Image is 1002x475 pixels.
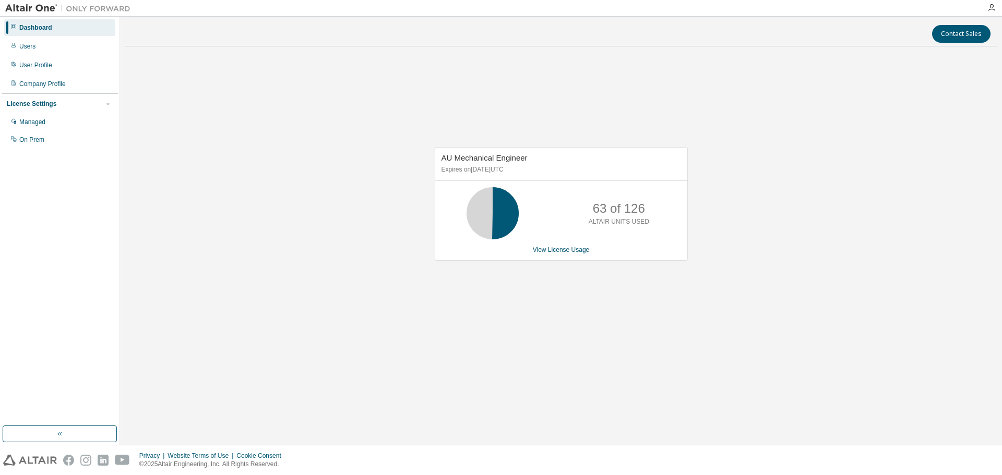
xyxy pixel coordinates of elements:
[442,153,528,162] span: AU Mechanical Engineer
[139,460,288,469] p: © 2025 Altair Engineering, Inc. All Rights Reserved.
[7,100,56,108] div: License Settings
[19,42,35,51] div: Users
[168,452,236,460] div: Website Terms of Use
[589,217,649,226] p: ALTAIR UNITS USED
[5,3,136,14] img: Altair One
[19,136,44,144] div: On Prem
[80,455,91,466] img: instagram.svg
[442,165,678,174] p: Expires on [DATE] UTC
[19,61,52,69] div: User Profile
[533,246,590,253] a: View License Usage
[3,455,57,466] img: altair_logo.svg
[236,452,287,460] div: Cookie Consent
[932,25,991,43] button: Contact Sales
[19,118,45,126] div: Managed
[63,455,74,466] img: facebook.svg
[19,23,52,32] div: Dashboard
[98,455,109,466] img: linkedin.svg
[19,80,66,88] div: Company Profile
[115,455,130,466] img: youtube.svg
[139,452,168,460] div: Privacy
[593,200,645,217] p: 63 of 126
